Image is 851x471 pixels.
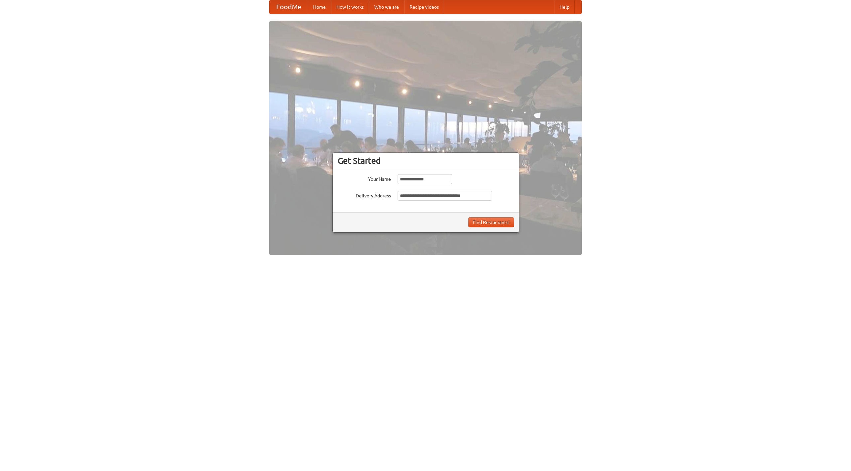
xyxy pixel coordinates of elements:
label: Delivery Address [338,191,391,199]
a: How it works [331,0,369,14]
a: Who we are [369,0,404,14]
button: Find Restaurants! [468,217,514,227]
a: Home [308,0,331,14]
a: Recipe videos [404,0,444,14]
a: Help [554,0,575,14]
h3: Get Started [338,156,514,166]
label: Your Name [338,174,391,182]
a: FoodMe [270,0,308,14]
